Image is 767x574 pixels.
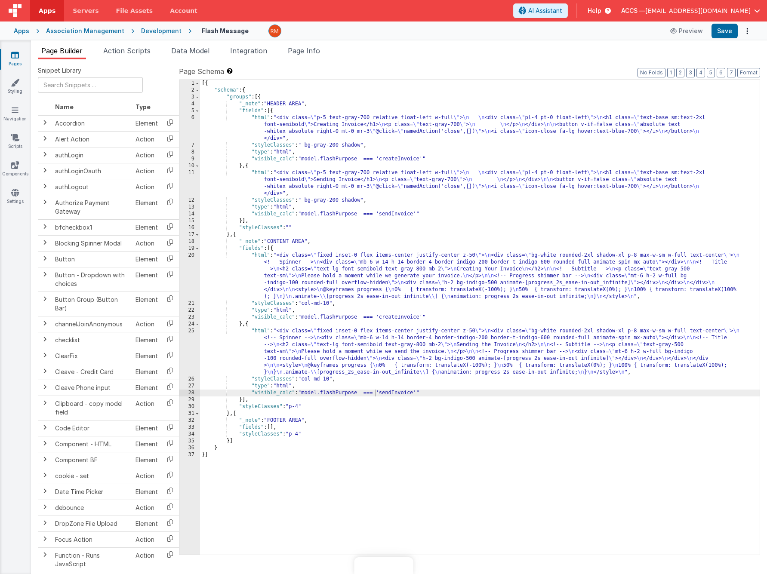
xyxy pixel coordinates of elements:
[179,245,200,252] div: 19
[179,218,200,224] div: 15
[132,235,161,251] td: Action
[52,292,132,316] td: Button Group (Button Bar)
[288,46,320,55] span: Page Info
[52,452,132,468] td: Component BF
[179,224,200,231] div: 16
[132,195,161,219] td: Element
[179,142,200,149] div: 7
[55,103,74,111] span: Name
[179,156,200,163] div: 9
[179,431,200,438] div: 34
[132,147,161,163] td: Action
[52,531,132,547] td: Focus Action
[179,438,200,445] div: 35
[179,451,200,458] div: 37
[52,147,132,163] td: authLogin
[132,267,161,292] td: Element
[52,267,132,292] td: Button - Dropdown with choices
[132,163,161,179] td: Action
[686,68,695,77] button: 3
[132,380,161,396] td: Element
[46,27,124,35] div: Association Management
[52,332,132,348] td: checklist
[52,219,132,235] td: bfcheckbox1
[269,25,281,37] img: 1e10b08f9103151d1000344c2f9be56b
[179,445,200,451] div: 36
[39,6,55,15] span: Apps
[14,27,29,35] div: Apps
[52,380,132,396] td: Cleave Phone input
[132,500,161,516] td: Action
[676,68,684,77] button: 2
[179,163,200,169] div: 10
[179,314,200,321] div: 23
[179,149,200,156] div: 8
[52,179,132,195] td: authLogout
[38,77,143,93] input: Search Snippets ...
[179,114,200,142] div: 6
[132,292,161,316] td: Element
[132,484,161,500] td: Element
[52,348,132,364] td: ClearFix
[132,436,161,452] td: Element
[52,115,132,132] td: Accordion
[52,516,132,531] td: DropZone File Upload
[179,238,200,245] div: 18
[132,396,161,420] td: Action
[179,87,200,94] div: 2
[707,68,715,77] button: 5
[52,195,132,219] td: Authorize Payment Gateway
[52,484,132,500] td: Date Time Picker
[621,6,645,15] span: ACCS —
[202,28,249,34] h4: Flash Message
[132,531,161,547] td: Action
[179,376,200,383] div: 26
[588,6,601,15] span: Help
[132,251,161,267] td: Element
[179,252,200,300] div: 20
[667,68,675,77] button: 1
[179,197,200,204] div: 12
[179,424,200,431] div: 33
[73,6,99,15] span: Servers
[179,410,200,417] div: 31
[717,68,725,77] button: 6
[179,94,200,101] div: 3
[712,24,738,38] button: Save
[727,68,736,77] button: 7
[638,68,665,77] button: No Folds
[116,6,153,15] span: File Assets
[621,6,760,15] button: ACCS — [EMAIL_ADDRESS][DOMAIN_NAME]
[132,516,161,531] td: Element
[52,316,132,332] td: channelJoinAnonymous
[696,68,705,77] button: 4
[52,500,132,516] td: debounce
[52,396,132,420] td: Clipboard - copy model field
[230,46,267,55] span: Integration
[132,420,161,436] td: Element
[41,46,83,55] span: Page Builder
[136,103,151,111] span: Type
[513,3,568,18] button: AI Assistant
[132,348,161,364] td: Element
[179,204,200,211] div: 13
[179,383,200,390] div: 27
[132,131,161,147] td: Action
[179,328,200,376] div: 25
[52,420,132,436] td: Code Editor
[179,403,200,410] div: 30
[52,436,132,452] td: Component - HTML
[179,107,200,114] div: 5
[528,6,562,15] span: AI Assistant
[179,321,200,328] div: 24
[179,211,200,218] div: 14
[52,163,132,179] td: authLoginOauth
[141,27,182,35] div: Development
[179,396,200,403] div: 29
[179,417,200,424] div: 32
[52,468,132,484] td: cookie - set
[741,25,753,37] button: Options
[52,235,132,251] td: Blocking Spinner Modal
[38,66,81,75] span: Snippet Library
[52,131,132,147] td: Alert Action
